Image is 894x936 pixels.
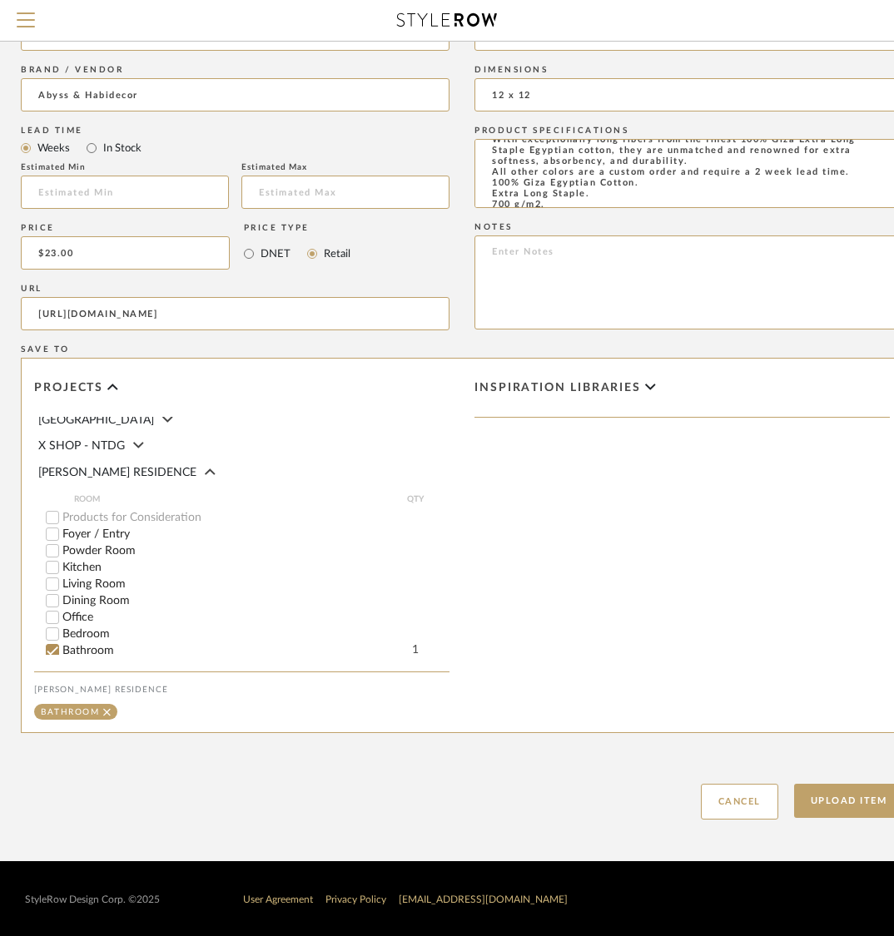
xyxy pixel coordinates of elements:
[62,645,395,656] label: Bathroom
[21,176,229,209] input: Estimated Min
[62,578,449,590] label: Living Room
[41,708,99,716] div: Bathroom
[322,245,350,263] label: Retail
[62,612,449,623] label: Office
[701,784,778,820] button: Cancel
[474,381,641,395] span: Inspiration libraries
[243,894,313,904] a: User Agreement
[21,284,449,294] div: URL
[21,162,229,172] div: Estimated Min
[102,139,142,157] label: In Stock
[21,65,449,75] div: Brand / Vendor
[25,894,160,906] div: StyleRow Design Corp. ©2025
[62,545,449,557] label: Powder Room
[399,894,568,904] a: [EMAIL_ADDRESS][DOMAIN_NAME]
[325,894,386,904] a: Privacy Policy
[244,236,350,270] mat-radio-group: Select price type
[259,245,291,263] label: DNET
[34,685,449,695] div: [PERSON_NAME] RESIDENCE
[62,528,449,540] label: Foyer / Entry
[62,562,449,573] label: Kitchen
[241,176,449,209] input: Estimated Max
[21,223,230,233] div: Price
[21,297,449,330] input: Enter URL
[395,493,436,506] span: QTY
[34,381,103,395] span: Projects
[38,440,125,452] span: X SHOP - NTDG
[62,628,449,640] label: Bedroom
[38,414,154,426] span: [GEOGRAPHIC_DATA]
[62,595,449,607] label: Dining Room
[21,137,449,158] mat-radio-group: Select item type
[36,139,70,157] label: Weeks
[21,126,449,136] div: Lead Time
[74,493,395,506] span: ROOM
[21,78,449,111] input: Unknown
[21,236,230,270] input: Enter DNET Price
[38,467,196,478] span: [PERSON_NAME] RESIDENCE
[241,162,449,172] div: Estimated Max
[244,223,350,233] div: Price Type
